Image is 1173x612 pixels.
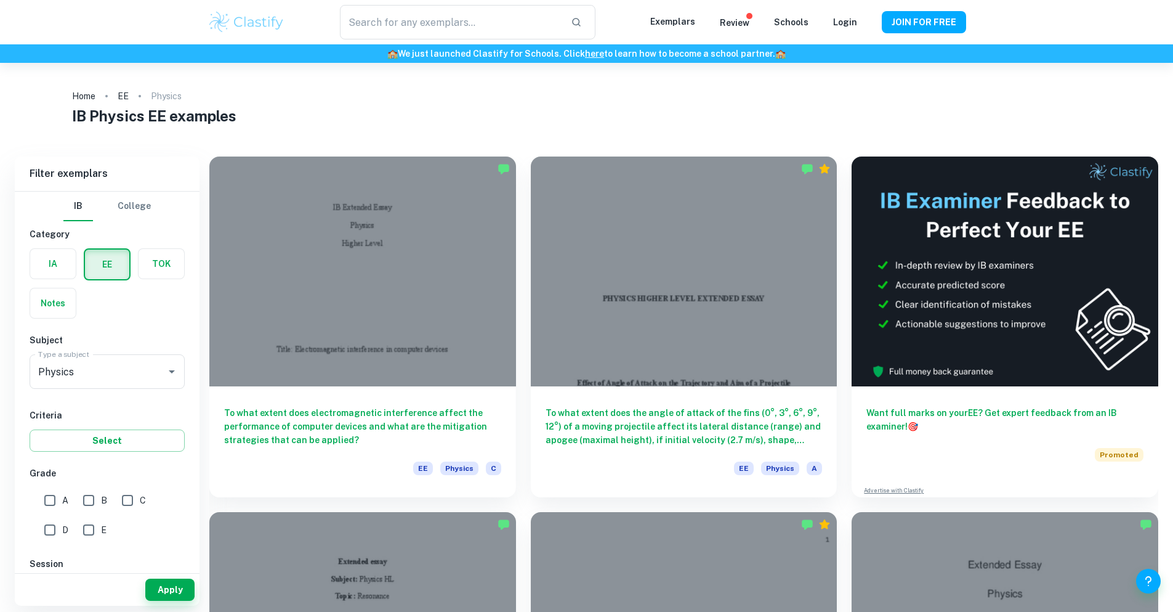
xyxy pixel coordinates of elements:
span: C [486,462,501,475]
img: Clastify logo [208,10,286,35]
span: EE [413,462,433,475]
div: Premium [818,163,831,175]
p: Physics [151,89,182,103]
span: Physics [440,462,478,475]
span: B [101,494,107,507]
h6: Want full marks on your EE ? Get expert feedback from an IB examiner! [866,406,1143,433]
button: Apply [145,579,195,601]
img: Marked [498,163,510,175]
a: To what extent does electromagnetic interference affect the performance of computer devices and w... [209,157,516,497]
span: 🏫 [775,49,786,59]
a: Home [72,88,95,105]
span: 🏫 [387,49,398,59]
p: Exemplars [650,15,695,28]
span: E [101,523,107,537]
span: EE [734,462,754,475]
h6: Category [30,227,185,241]
input: Search for any exemplars... [340,5,560,39]
h6: We just launched Clastify for Schools. Click to learn how to become a school partner. [2,47,1171,60]
a: Login [833,17,857,27]
h6: Criteria [30,409,185,422]
button: College [118,192,151,221]
span: A [807,462,822,475]
h6: To what extent does electromagnetic interference affect the performance of computer devices and w... [224,406,501,447]
button: IA [30,249,76,279]
span: Physics [761,462,799,475]
button: Notes [30,288,76,318]
button: Help and Feedback [1136,569,1161,594]
h6: Subject [30,333,185,347]
label: Type a subject [38,349,89,359]
span: Promoted [1095,448,1143,462]
button: Open [163,363,180,380]
a: To what extent does the angle of attack of the fins (0°, 3°, 6°, 9°, 12°) of a moving projectile ... [531,157,837,497]
a: Advertise with Clastify [864,486,924,495]
h6: Filter exemplars [15,157,200,191]
div: Premium [818,518,831,531]
h1: IB Physics EE examples [72,105,1101,127]
a: here [585,49,604,59]
button: IB [63,192,93,221]
span: A [62,494,68,507]
h6: Session [30,557,185,571]
img: Marked [498,518,510,531]
img: Thumbnail [852,157,1158,386]
h6: To what extent does the angle of attack of the fins (0°, 3°, 6°, 9°, 12°) of a moving projectile ... [546,406,823,447]
button: JOIN FOR FREE [882,11,966,33]
button: TOK [139,249,184,279]
a: Want full marks on yourEE? Get expert feedback from an IB examiner!PromotedAdvertise with Clastify [852,157,1158,497]
span: D [62,523,68,537]
h6: Grade [30,467,185,480]
img: Marked [1140,518,1152,531]
img: Marked [801,518,813,531]
span: C [140,494,146,507]
span: 🎯 [908,422,918,431]
a: Schools [774,17,808,27]
button: EE [85,250,129,279]
a: EE [118,88,129,105]
div: Filter type choice [63,192,151,221]
p: Review [720,16,749,30]
button: Select [30,430,185,452]
img: Marked [801,163,813,175]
